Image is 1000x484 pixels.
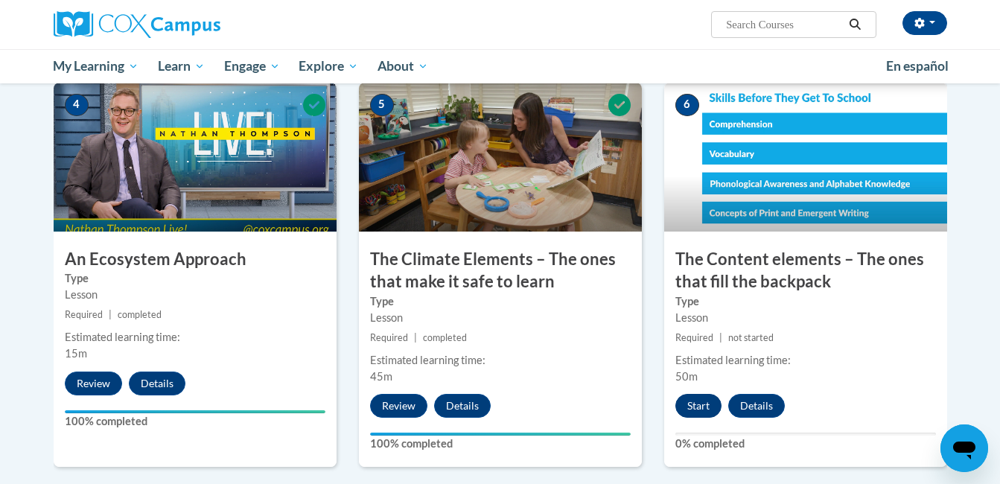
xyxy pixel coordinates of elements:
label: Type [370,293,631,310]
h3: An Ecosystem Approach [54,248,337,271]
span: | [719,332,722,343]
span: 45m [370,370,392,383]
button: Details [728,394,785,418]
button: Details [434,394,491,418]
input: Search Courses [724,16,844,34]
span: Learn [158,57,205,75]
a: Cox Campus [54,11,337,38]
span: Engage [224,57,280,75]
span: 4 [65,94,89,116]
button: Review [65,372,122,395]
button: Details [129,372,185,395]
span: 6 [675,94,699,116]
button: Start [675,394,722,418]
a: My Learning [44,49,149,83]
span: completed [118,309,162,320]
div: Lesson [370,310,631,326]
div: Main menu [31,49,969,83]
iframe: Button to launch messaging window [940,424,988,472]
div: Lesson [675,310,936,326]
img: Course Image [664,83,947,232]
label: Type [65,270,325,287]
span: Required [65,309,103,320]
span: About [378,57,428,75]
a: About [368,49,438,83]
span: Required [675,332,713,343]
button: Account Settings [902,11,947,35]
div: Estimated learning time: [370,352,631,369]
span: not started [728,332,774,343]
a: Learn [148,49,214,83]
label: Type [675,293,936,310]
span: 15m [65,347,87,360]
span: 5 [370,94,394,116]
img: Course Image [359,83,642,232]
button: Review [370,394,427,418]
span: En español [886,58,949,74]
button: Search [844,16,866,34]
a: En español [876,51,958,82]
h3: The Content elements – The ones that fill the backpack [664,248,947,294]
span: | [109,309,112,320]
a: Engage [214,49,290,83]
img: Cox Campus [54,11,220,38]
div: Lesson [65,287,325,303]
span: | [414,332,417,343]
span: Explore [299,57,358,75]
span: 50m [675,370,698,383]
span: Required [370,332,408,343]
div: Estimated learning time: [675,352,936,369]
h3: The Climate Elements – The ones that make it safe to learn [359,248,642,294]
img: Course Image [54,83,337,232]
label: 100% completed [370,436,631,452]
div: Your progress [370,433,631,436]
label: 0% completed [675,436,936,452]
div: Estimated learning time: [65,329,325,346]
div: Your progress [65,410,325,413]
span: completed [423,332,467,343]
span: My Learning [53,57,138,75]
label: 100% completed [65,413,325,430]
a: Explore [289,49,368,83]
